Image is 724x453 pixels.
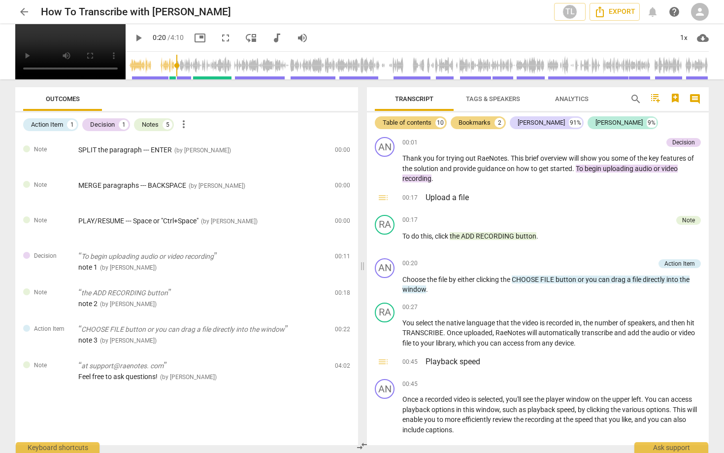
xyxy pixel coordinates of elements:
span: note 2 [78,300,98,308]
button: View player as separate pane [242,29,260,47]
span: , [499,406,502,414]
span: of [620,319,627,327]
span: the [402,165,414,173]
span: recorded [546,319,575,327]
span: Choose [402,276,427,283]
div: 5 [163,120,172,130]
div: [PERSON_NAME] [595,118,643,128]
div: Change speaker [375,137,395,157]
div: 1 [119,120,129,130]
div: Action Item [31,120,63,130]
span: audio [652,329,671,337]
span: at [556,416,563,423]
span: is [540,319,546,327]
span: any [542,339,555,347]
span: the [611,406,622,414]
span: you [586,276,598,283]
span: to [437,416,445,423]
span: RaeNotes [495,329,527,337]
span: video [454,395,471,403]
span: can [490,339,503,347]
span: Thank [402,154,423,162]
span: Transcript [395,95,433,103]
span: RECORDING [476,232,516,240]
div: Table of contents [383,118,431,128]
span: Feel free to ask questions! [78,373,158,381]
div: Keyboard shortcuts [16,442,99,453]
span: you [598,154,611,162]
span: 00:45 [402,380,418,388]
span: This [511,154,525,162]
span: playback [402,406,431,414]
span: also [673,416,686,423]
span: playback [527,406,557,414]
span: Action Item [34,325,65,333]
span: options [431,406,456,414]
span: Once [402,395,420,403]
span: of [629,154,637,162]
span: or [654,165,661,173]
span: access [671,395,692,403]
span: button [516,232,536,240]
span: get [539,165,550,173]
span: you [648,416,660,423]
span: recorded [425,395,454,403]
span: Export [594,6,635,18]
span: and [614,329,627,337]
p: To begin uploading audio or video recording [78,251,327,262]
span: You [402,319,416,327]
span: TRANSCRIBE [402,329,443,337]
span: left [631,395,641,403]
h3: Playback speed [426,356,701,368]
span: 00:22 [335,325,350,334]
span: 00:00 [335,181,350,190]
span: you'll [506,395,523,403]
span: file [632,276,643,283]
span: solution [414,165,440,173]
span: upper [612,395,631,403]
span: the [500,276,512,283]
span: note 1 [78,263,98,271]
span: clicking [476,276,500,283]
span: add [627,329,641,337]
span: show [580,154,598,162]
span: on [507,165,516,173]
span: your [421,339,436,347]
span: do [411,232,421,240]
span: ( by [PERSON_NAME] ) [189,182,245,189]
span: number [594,319,620,327]
span: button [556,276,578,283]
span: 00:17 [402,216,418,224]
span: which [458,339,477,347]
span: is [471,395,478,403]
span: by [449,276,458,283]
div: Change speaker [375,379,395,399]
button: Picture in picture [191,29,209,47]
div: [PERSON_NAME] [518,118,565,128]
button: Fullscreen [217,29,234,47]
p: CHOOSE FILE button or you can drag a file directly into the window [78,324,327,335]
span: into [666,276,680,283]
span: click [435,232,450,240]
span: the [435,319,446,327]
span: arrow_back [18,6,30,18]
span: 00:00 [335,146,350,154]
span: enable [402,416,424,423]
span: ( by [PERSON_NAME] ) [160,374,217,381]
div: Ask support [634,442,708,453]
span: speed [575,416,594,423]
span: ( by [PERSON_NAME] ) [201,218,258,225]
div: 10 [435,118,445,128]
span: ( by [PERSON_NAME] ) [174,147,231,154]
span: the [450,232,461,240]
div: Change speaker [375,258,395,278]
span: the [563,416,575,423]
span: Note [34,216,47,225]
span: for [436,154,446,162]
span: , [580,319,583,327]
span: include [402,426,426,434]
span: provide [453,165,477,173]
span: file [402,339,413,347]
div: 91% [569,118,582,128]
span: begin [585,165,603,173]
